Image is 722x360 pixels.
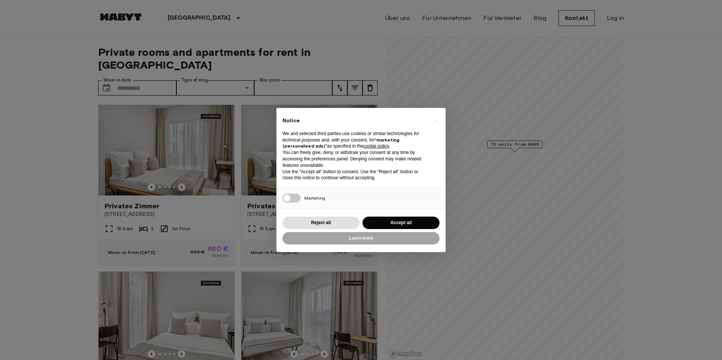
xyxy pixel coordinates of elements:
[282,232,440,245] button: Learn more
[363,217,440,229] button: Accept all
[282,137,400,149] strong: “marketing (personalized ads)”
[282,217,359,229] button: Reject all
[304,195,325,201] span: Marketing
[363,143,389,149] a: cookie policy
[435,115,437,125] span: ×
[430,114,442,126] button: Close this notice
[282,117,427,125] h2: Notice
[282,131,427,149] p: We and selected third parties use cookies or similar technologies for technical purposes and, wit...
[282,169,427,182] p: Use the “Accept all” button to consent. Use the “Reject all” button or close this notice to conti...
[282,149,427,168] p: You can freely give, deny, or withdraw your consent at any time by accessing the preferences pane...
